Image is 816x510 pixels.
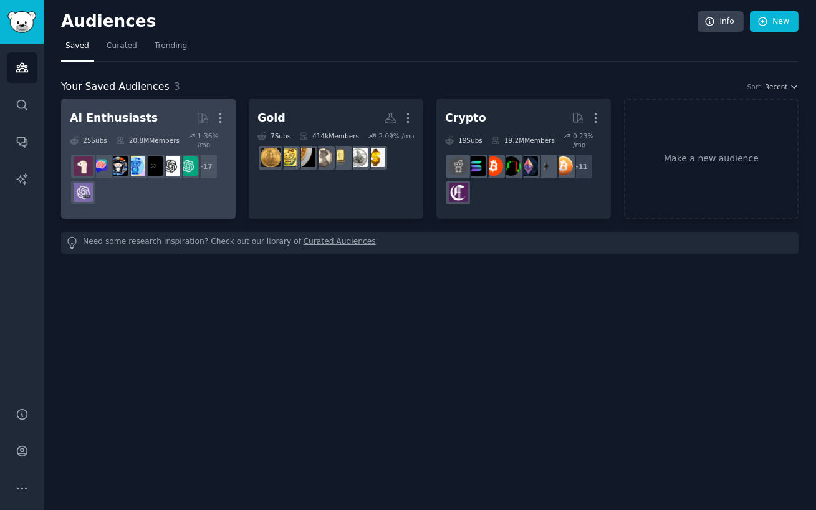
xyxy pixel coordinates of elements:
div: 25 Sub s [70,132,107,149]
img: ethtrader [519,156,538,176]
img: aiArt [108,156,128,176]
div: 2.09 % /mo [378,132,414,140]
span: Trending [155,41,187,52]
a: Make a new audience [624,99,799,219]
img: OpenAI [161,156,180,176]
a: AI Enthusiasts25Subs20.8MMembers1.36% /mo+17ChatGPTOpenAIArtificialInteligenceartificialaiArtChat... [61,99,236,219]
img: ChatGPT [178,156,198,176]
h2: Audiences [61,12,698,32]
img: MetalsOnReddit [279,148,298,167]
a: Trending [150,36,191,62]
a: Saved [61,36,94,62]
img: solana [466,156,486,176]
img: CoinSales [314,148,333,167]
img: CryptoMarkets [501,156,521,176]
img: ChatGPTPro [74,183,93,202]
img: Bullion [348,148,368,167]
span: Saved [65,41,89,52]
div: 19.2M Members [491,132,555,149]
div: AI Enthusiasts [70,110,158,126]
span: Your Saved Audiences [61,79,170,95]
a: Curated Audiences [304,236,376,249]
img: GoldBullionandCoins [331,148,350,167]
img: LocalLLaMA [74,156,93,176]
a: Crypto19Subs19.2MMembers0.23% /mo+11BitcoinethereumethtraderCryptoMarketsBitcoinBeginnerssolanaCr... [436,99,611,219]
img: ArtificialInteligence [143,156,163,176]
div: 7 Sub s [257,132,290,140]
img: CryptoCurrencies [449,156,468,176]
div: 19 Sub s [445,132,482,149]
div: + 17 [192,153,218,180]
div: 20.8M Members [116,132,180,149]
a: New [750,11,799,32]
div: Sort [747,82,761,91]
img: ethereum [536,156,555,176]
img: BitcoinBeginners [484,156,503,176]
div: 0.23 % /mo [573,132,602,149]
a: Curated [102,36,142,62]
img: artificial [126,156,145,176]
a: Info [698,11,744,32]
img: Crypto_Currency_News [449,183,468,202]
a: Gold7Subs414kMembers2.09% /moInflation_InvestmentBullionGoldBullionandCoinsCoinSalesPmsforsaleMet... [249,99,423,219]
img: ChatGPTPromptGenius [91,156,110,176]
span: 3 [174,80,180,92]
div: Need some research inspiration? Check out our library of [61,232,799,254]
span: Recent [765,82,787,91]
img: Bitcoin [554,156,573,176]
img: Gold [261,148,281,167]
img: Pmsforsale [296,148,315,167]
div: Gold [257,110,286,126]
div: Crypto [445,110,486,126]
div: + 11 [567,153,593,180]
div: 414k Members [299,132,359,140]
div: 1.36 % /mo [198,132,227,149]
img: Inflation_Investment [366,148,385,167]
button: Recent [765,82,799,91]
img: GummySearch logo [7,11,36,33]
span: Curated [107,41,137,52]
